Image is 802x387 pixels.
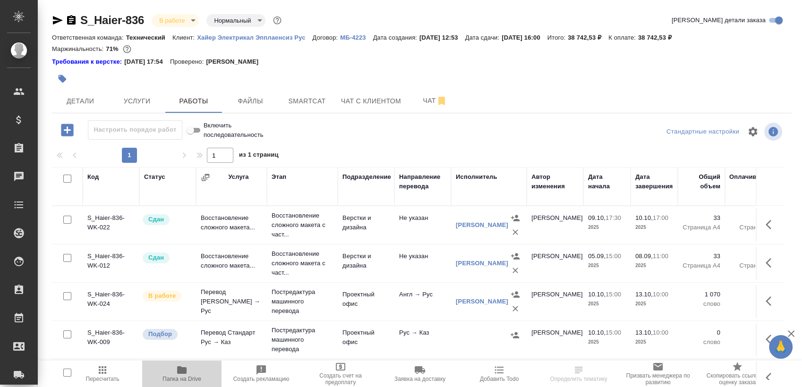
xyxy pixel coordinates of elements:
p: Ответственная команда: [52,34,126,41]
p: 10:00 [653,329,668,336]
p: 10.10, [588,329,606,336]
a: S_Haier-836 [80,14,144,26]
a: Требования к верстке: [52,57,124,67]
button: Назначить [508,211,522,225]
a: [PERSON_NAME] [456,260,508,267]
td: [PERSON_NAME] [527,323,583,356]
p: 33 [730,213,777,223]
span: Посмотреть информацию [764,123,784,141]
div: Дата начала [588,172,626,191]
p: 10.10, [588,291,606,298]
p: слово [730,299,777,309]
p: [DATE] 16:00 [502,34,547,41]
button: Папка на Drive [142,361,222,387]
p: 15:00 [606,329,621,336]
button: Назначить [508,287,522,302]
button: Удалить [508,302,522,316]
p: 2025 [588,337,626,347]
div: Менеджер проверил работу исполнителя, передает ее на следующий этап [142,213,191,226]
div: Общий объем [683,172,720,191]
p: 13.10, [635,329,653,336]
span: Включить последовательность [204,121,288,140]
p: 08.09, [635,252,653,260]
p: слово [683,299,720,309]
span: [PERSON_NAME] детали заказа [672,16,766,25]
td: Восстановление сложного макета... [196,247,267,280]
td: Восстановление сложного макета... [196,209,267,242]
p: [DATE] 17:54 [124,57,170,67]
button: Назначить [508,249,522,263]
p: В работе [148,291,176,301]
span: Папка на Drive [162,376,201,382]
button: Удалить [508,225,522,239]
button: Создать рекламацию [222,361,301,387]
p: 2025 [588,223,626,232]
p: 10:00 [653,291,668,298]
p: 17:30 [606,214,621,221]
button: Нормальный [211,17,254,25]
div: Оплачиваемый объем [729,172,777,191]
button: Сгруппировать [201,173,210,182]
button: Здесь прячутся важные кнопки [760,328,783,351]
p: Постредактура машинного перевода [272,326,333,354]
td: Не указан [394,209,451,242]
button: Создать счет на предоплату [301,361,380,387]
p: [PERSON_NAME] [206,57,265,67]
td: Верстки и дизайна [338,209,394,242]
td: S_Haier-836-WK-024 [83,285,139,318]
td: [PERSON_NAME] [527,285,583,318]
span: Создать счет на предоплату [307,372,375,386]
span: Скопировать ссылку на оценку заказа [703,372,771,386]
p: 33 [730,252,777,261]
p: Маржинальность: [52,45,106,52]
p: 05.09, [588,252,606,260]
span: Настроить таблицу [742,120,764,143]
td: Англ → Рус [394,285,451,318]
div: Услуга [228,172,248,182]
p: 0 [730,328,777,337]
a: [PERSON_NAME] [456,298,508,305]
button: Призвать менеджера по развитию [618,361,698,387]
div: Подразделение [342,172,391,182]
button: Добавить тэг [52,68,73,89]
svg: Отписаться [436,95,447,107]
p: Постредактура машинного перевода [272,287,333,316]
td: Перевод Стандарт Рус → Каз [196,323,267,356]
div: Менеджер проверил работу исполнителя, передает ее на следующий этап [142,252,191,264]
button: Добавить Todo [460,361,539,387]
p: 33 [683,252,720,261]
p: 17:00 [653,214,668,221]
p: 38 742,53 ₽ [568,34,608,41]
p: Страница А4 [683,261,720,270]
p: Сдан [148,215,164,224]
p: Страница А4 [683,223,720,232]
p: 2025 [635,337,673,347]
p: 1 070 [730,290,777,299]
p: 2025 [635,299,673,309]
button: Пересчитать [63,361,142,387]
span: Добавить Todo [480,376,519,382]
div: Дата завершения [635,172,673,191]
td: S_Haier-836-WK-012 [83,247,139,280]
td: [PERSON_NAME] [527,247,583,280]
td: S_Haier-836-WK-009 [83,323,139,356]
td: Верстки и дизайна [338,247,394,280]
div: Направление перевода [399,172,446,191]
button: Скопировать ссылку [66,15,77,26]
td: Рус → Каз [394,323,451,356]
span: Файлы [228,95,273,107]
span: Детали [58,95,103,107]
p: Подбор [148,329,172,339]
button: Здесь прячутся важные кнопки [760,290,783,312]
p: 71% [106,45,120,52]
a: [PERSON_NAME] [456,221,508,228]
span: Чат [412,95,458,107]
div: Нажми, чтобы открыть папку с инструкцией [52,57,124,67]
p: 09.10, [588,214,606,221]
div: Этап [272,172,286,182]
p: Клиент: [172,34,197,41]
button: Заявка на доставку [380,361,460,387]
p: Договор: [312,34,340,41]
td: S_Haier-836-WK-022 [83,209,139,242]
p: Дата сдачи: [465,34,502,41]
